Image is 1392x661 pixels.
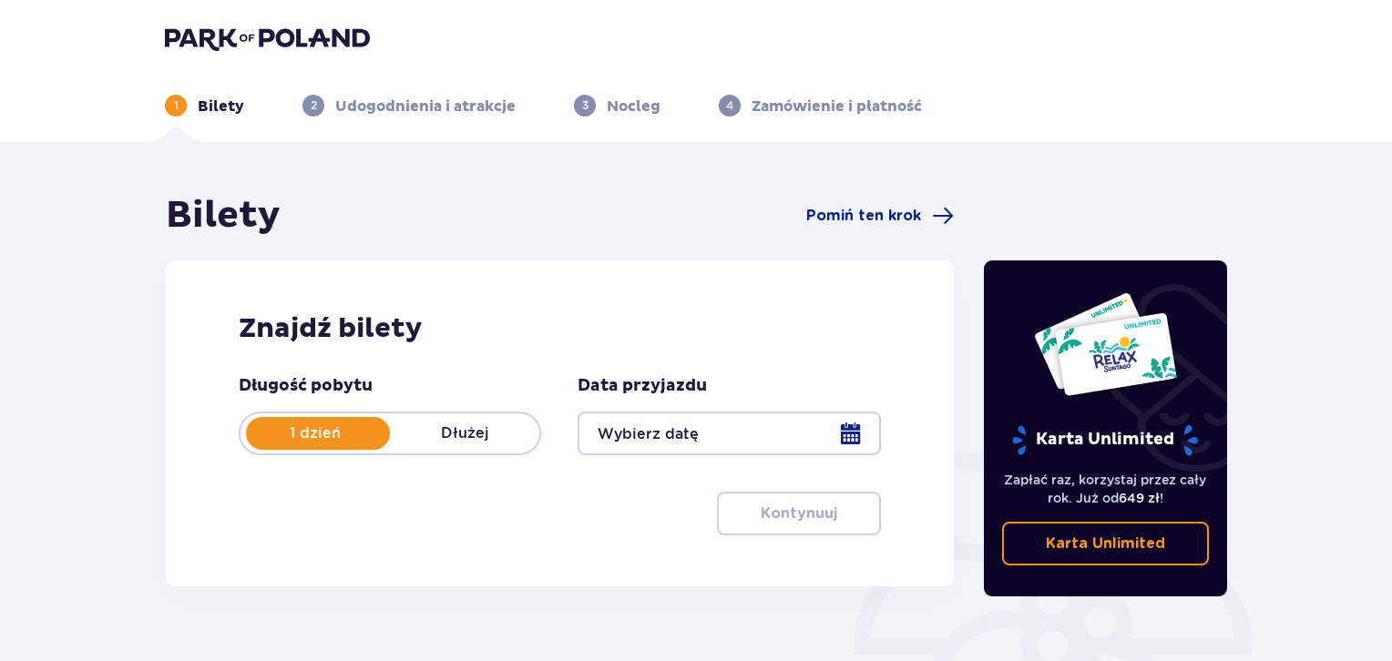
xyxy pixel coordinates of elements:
[335,97,516,117] p: Udogodnienia i atrakcje
[390,423,539,443] p: Dłużej
[1002,471,1210,507] p: Zapłać raz, korzystaj przez cały rok. Już od !
[761,503,837,524] p: Kontynuuj
[726,97,733,114] p: 4
[311,97,317,114] p: 2
[1010,424,1200,456] p: Karta Unlimited
[806,206,921,226] span: Pomiń ten krok
[239,375,373,397] p: Długość pobytu
[302,95,516,117] div: 2Udogodnienia i atrakcje
[719,95,922,117] div: 4Zamówienie i płatność
[174,97,179,114] p: 1
[165,25,370,51] img: Park of Poland logo
[582,97,589,114] p: 3
[806,205,954,227] a: Pomiń ten krok
[166,193,281,239] h1: Bilety
[752,97,922,117] p: Zamówienie i płatność
[1002,522,1210,565] a: Karta Unlimited
[239,311,881,346] h2: Znajdź bilety
[1033,291,1178,397] img: Dwie karty całoroczne do Suntago z napisem 'UNLIMITED RELAX', na białym tle z tropikalnymi liśćmi...
[1119,491,1160,505] span: 649 zł
[165,95,244,117] div: 1Bilety
[578,375,707,397] p: Data przyjazdu
[574,95,660,117] div: 3Nocleg
[1046,534,1165,554] p: Karta Unlimited
[241,423,390,443] p: 1 dzień
[607,97,660,117] p: Nocleg
[198,97,244,117] p: Bilety
[717,492,881,535] button: Kontynuuj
